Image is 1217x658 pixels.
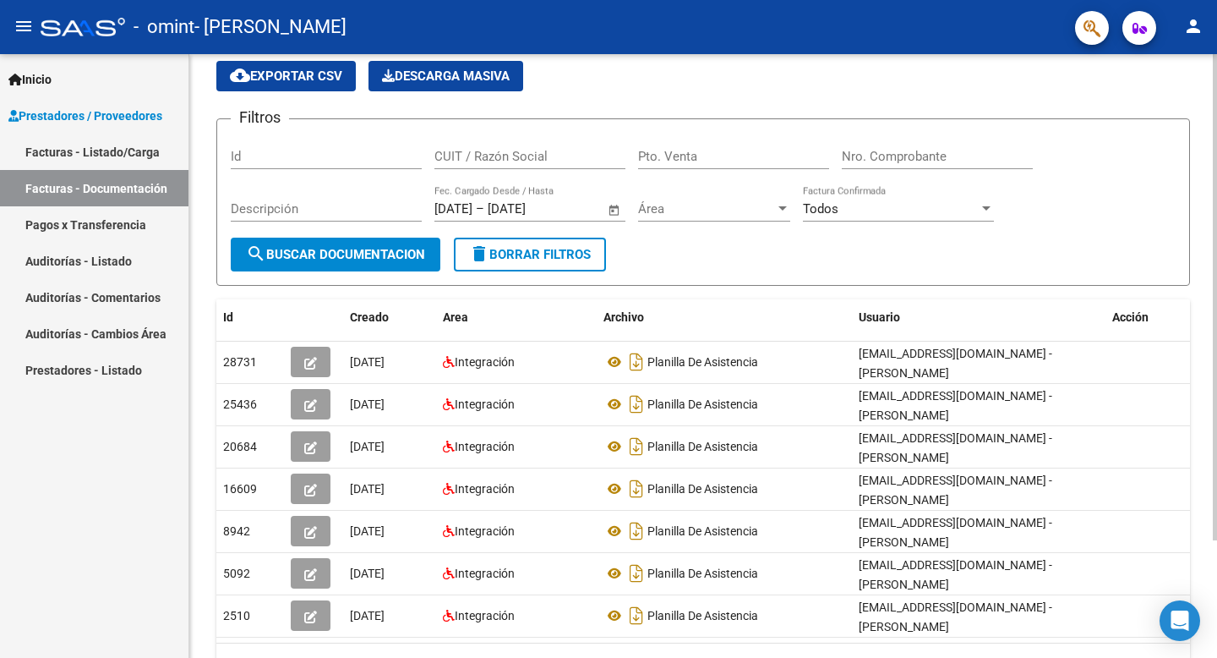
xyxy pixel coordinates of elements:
[1183,16,1203,36] mat-icon: person
[350,482,385,496] span: [DATE]
[368,61,523,91] button: Descarga Masiva
[469,247,591,262] span: Borrar Filtros
[223,524,250,538] span: 8942
[647,609,758,622] span: Planilla De Asistencia
[231,238,440,271] button: Buscar Documentacion
[230,69,342,84] span: Exportar CSV
[852,299,1105,336] datatable-header-cell: Usuario
[803,201,838,217] span: Todos
[231,106,289,129] h3: Filtros
[859,474,1052,507] span: [EMAIL_ADDRESS][DOMAIN_NAME] - [PERSON_NAME]
[8,107,162,125] span: Prestadores / Proveedores
[216,299,284,336] datatable-header-cell: Id
[647,398,758,411] span: Planilla De Asistencia
[647,355,758,369] span: Planilla De Asistencia
[625,433,647,460] i: Descargar documento
[194,8,347,46] span: - [PERSON_NAME]
[859,310,900,324] span: Usuario
[455,524,515,538] span: Integración
[647,482,758,496] span: Planilla De Asistencia
[223,482,257,496] span: 16609
[1112,310,1149,324] span: Acción
[859,347,1052,380] span: [EMAIL_ADDRESS][DOMAIN_NAME] - [PERSON_NAME]
[454,238,606,271] button: Borrar Filtros
[343,299,436,336] datatable-header-cell: Creado
[605,200,625,220] button: Open calendar
[625,475,647,502] i: Descargar documento
[223,398,257,411] span: 25436
[625,560,647,587] i: Descargar documento
[436,299,597,336] datatable-header-cell: Area
[434,201,472,217] input: Fecha inicio
[246,244,266,264] mat-icon: search
[246,247,425,262] span: Buscar Documentacion
[455,440,515,453] span: Integración
[350,398,385,411] span: [DATE]
[455,609,515,622] span: Integración
[859,389,1052,422] span: [EMAIL_ADDRESS][DOMAIN_NAME] - [PERSON_NAME]
[1105,299,1190,336] datatable-header-cell: Acción
[625,602,647,629] i: Descargar documento
[350,355,385,369] span: [DATE]
[859,600,1052,633] span: [EMAIL_ADDRESS][DOMAIN_NAME] - [PERSON_NAME]
[350,609,385,622] span: [DATE]
[216,61,356,91] button: Exportar CSV
[469,244,489,264] mat-icon: delete
[443,310,468,324] span: Area
[625,348,647,376] i: Descargar documento
[223,355,257,369] span: 28731
[223,609,250,622] span: 2510
[647,440,758,453] span: Planilla De Asistencia
[223,310,233,324] span: Id
[368,61,523,91] app-download-masive: Descarga masiva de comprobantes (adjuntos)
[625,391,647,418] i: Descargar documento
[476,201,484,217] span: –
[350,567,385,580] span: [DATE]
[14,16,34,36] mat-icon: menu
[223,567,250,580] span: 5092
[350,440,385,453] span: [DATE]
[859,516,1052,549] span: [EMAIL_ADDRESS][DOMAIN_NAME] - [PERSON_NAME]
[859,558,1052,591] span: [EMAIL_ADDRESS][DOMAIN_NAME] - [PERSON_NAME]
[455,567,515,580] span: Integración
[382,69,510,84] span: Descarga Masiva
[134,8,194,46] span: - omint
[638,201,775,217] span: Área
[455,398,515,411] span: Integración
[223,440,257,453] span: 20684
[230,65,250,85] mat-icon: cloud_download
[455,482,515,496] span: Integración
[8,70,52,89] span: Inicio
[1160,600,1200,641] div: Open Intercom Messenger
[859,431,1052,464] span: [EMAIL_ADDRESS][DOMAIN_NAME] - [PERSON_NAME]
[488,201,570,217] input: Fecha fin
[455,355,515,369] span: Integración
[647,524,758,538] span: Planilla De Asistencia
[350,310,389,324] span: Creado
[625,518,647,545] i: Descargar documento
[597,299,852,336] datatable-header-cell: Archivo
[603,310,644,324] span: Archivo
[647,567,758,580] span: Planilla De Asistencia
[350,524,385,538] span: [DATE]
